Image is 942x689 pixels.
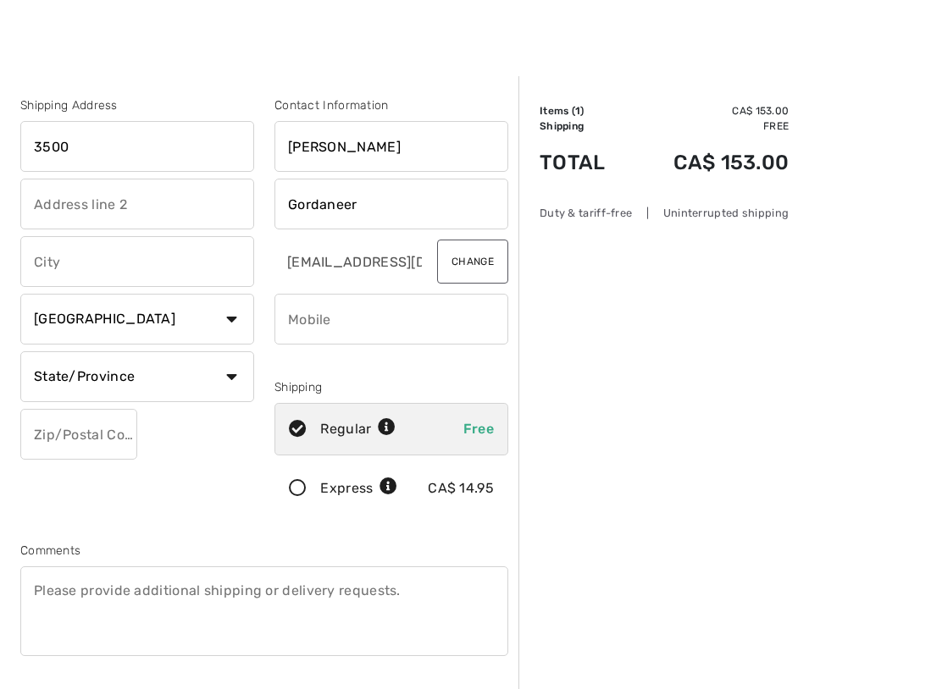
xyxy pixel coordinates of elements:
[630,134,789,191] td: CA$ 153.00
[428,478,494,499] div: CA$ 14.95
[540,205,789,221] div: Duty & tariff-free | Uninterrupted shipping
[20,179,254,229] input: Address line 2
[274,378,508,396] div: Shipping
[20,121,254,172] input: Address line 1
[274,121,508,172] input: First name
[20,542,508,559] div: Comments
[630,103,789,119] td: CA$ 153.00
[630,119,789,134] td: Free
[274,179,508,229] input: Last name
[540,134,630,191] td: Total
[274,294,508,344] input: Mobile
[20,409,137,460] input: Zip/Postal Code
[575,105,580,117] span: 1
[463,421,494,437] span: Free
[540,103,630,119] td: Items ( )
[274,96,508,114] div: Contact Information
[437,240,508,284] button: Change
[320,478,397,499] div: Express
[320,419,396,439] div: Regular
[540,119,630,134] td: Shipping
[274,236,424,287] input: E-mail
[20,236,254,287] input: City
[20,96,254,114] div: Shipping Address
